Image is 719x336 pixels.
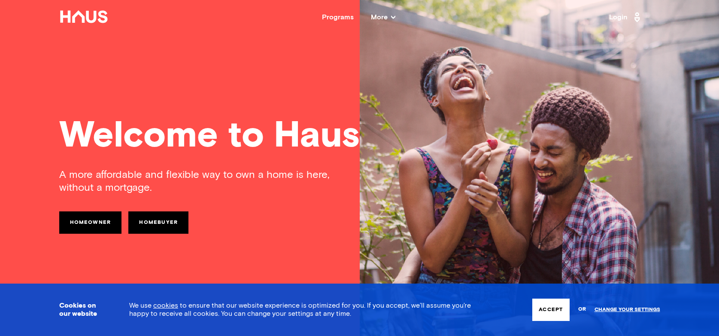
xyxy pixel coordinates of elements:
a: Change your settings [595,307,660,313]
div: Welcome to Haus [59,118,660,155]
a: Homebuyer [128,211,188,234]
h3: Cookies on our website [59,302,108,318]
button: Accept [532,299,569,321]
a: cookies [153,302,178,309]
span: We use to ensure that our website experience is optimized for you. If you accept, we’ll assume yo... [129,302,471,317]
div: A more affordable and flexible way to own a home is here, without a mortgage. [59,168,360,194]
span: or [578,302,586,317]
a: Login [609,10,643,24]
a: Homeowner [59,211,122,234]
a: Programs [322,14,354,21]
span: More [371,14,395,21]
